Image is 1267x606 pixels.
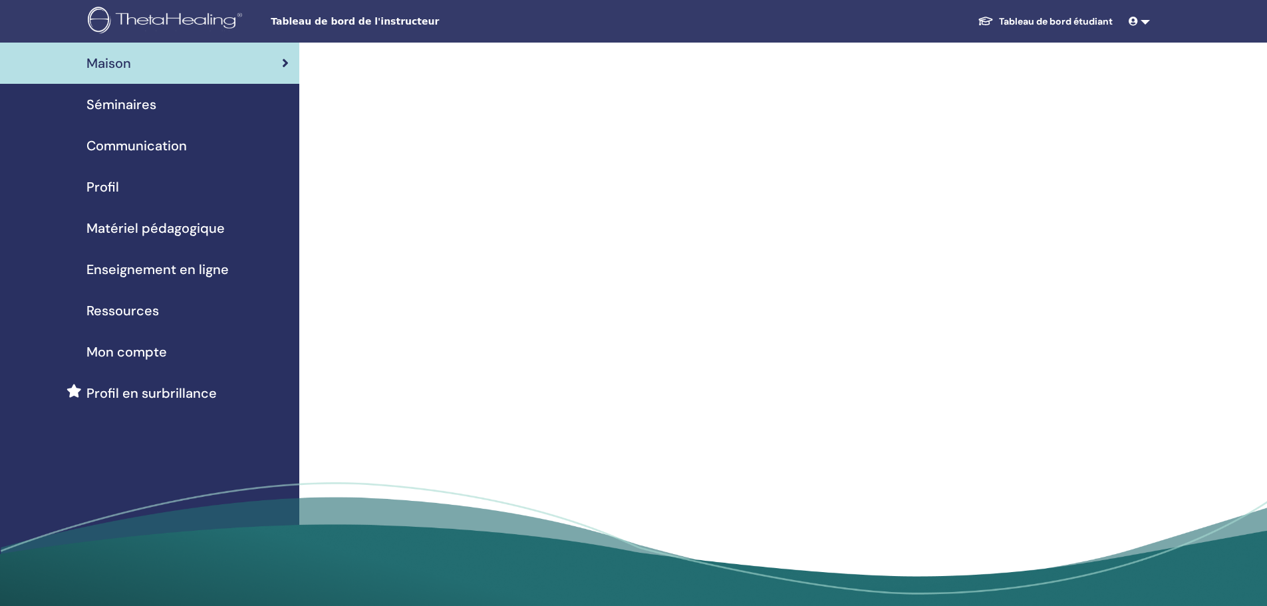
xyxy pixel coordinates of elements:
[86,136,187,156] span: Communication
[86,383,217,403] span: Profil en surbrillance
[86,301,159,321] span: Ressources
[86,342,167,362] span: Mon compte
[86,177,119,197] span: Profil
[88,7,247,37] img: logo.png
[86,259,229,279] span: Enseignement en ligne
[86,218,225,238] span: Matériel pédagogique
[86,53,131,73] span: Maison
[271,15,470,29] span: Tableau de bord de l'instructeur
[978,15,994,27] img: graduation-cap-white.svg
[967,9,1123,34] a: Tableau de bord étudiant
[86,94,156,114] span: Séminaires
